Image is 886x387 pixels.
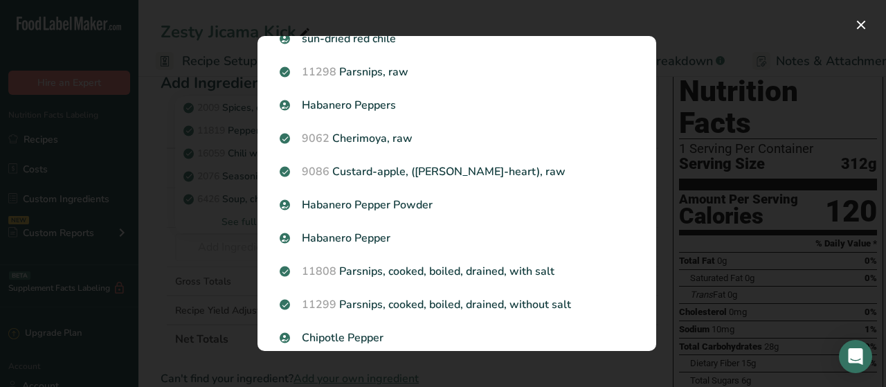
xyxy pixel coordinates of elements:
p: Parsnips, cooked, boiled, drained, with salt [280,263,634,280]
p: Habanero Peppers [280,97,634,114]
p: Parsnips, cooked, boiled, drained, without salt [280,296,634,313]
p: Custard-apple, ([PERSON_NAME]-heart), raw [280,163,634,180]
p: Parsnips, raw [280,64,634,80]
p: Habanero Pepper Powder [280,197,634,213]
div: Open Intercom Messenger [839,340,872,373]
span: 11298 [302,64,336,80]
p: Cherimoya, raw [280,130,634,147]
span: 11299 [302,297,336,312]
span: 11808 [302,264,336,279]
span: 9062 [302,131,329,146]
span: 9086 [302,164,329,179]
p: Habanero Pepper [280,230,634,246]
p: Chipotle Pepper [280,330,634,346]
p: sun-dried red chile [280,30,634,47]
